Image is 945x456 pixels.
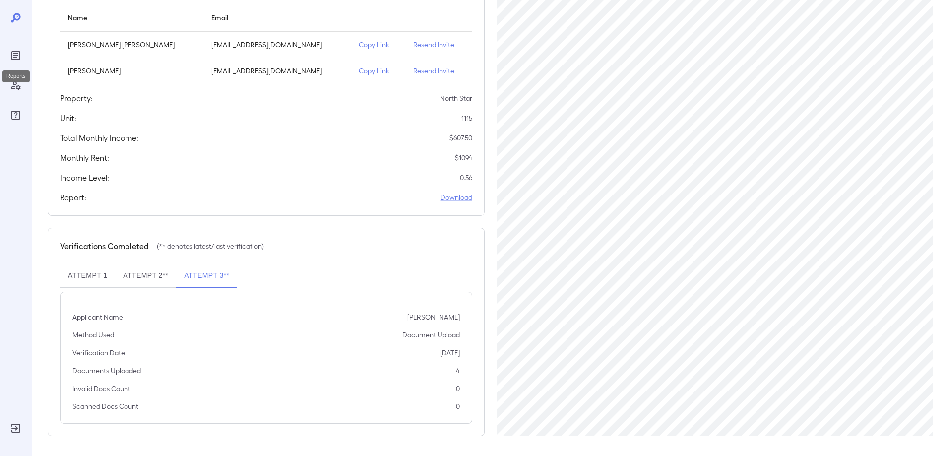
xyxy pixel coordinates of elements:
[8,420,24,436] div: Log Out
[455,153,472,163] p: $ 1094
[60,192,86,203] h5: Report:
[456,366,460,376] p: 4
[68,66,195,76] p: [PERSON_NAME]
[60,112,76,124] h5: Unit:
[72,401,138,411] p: Scanned Docs Count
[413,40,464,50] p: Resend Invite
[449,133,472,143] p: $ 607.50
[440,93,472,103] p: North Star
[2,70,30,82] div: Reports
[413,66,464,76] p: Resend Invite
[115,264,176,288] button: Attempt 2**
[176,264,237,288] button: Attempt 3**
[461,113,472,123] p: 1115
[359,40,397,50] p: Copy Link
[60,3,203,32] th: Name
[72,312,123,322] p: Applicant Name
[456,384,460,393] p: 0
[72,366,141,376] p: Documents Uploaded
[60,152,109,164] h5: Monthly Rent:
[60,172,109,184] h5: Income Level:
[359,66,397,76] p: Copy Link
[8,48,24,64] div: Reports
[72,348,125,358] p: Verification Date
[60,264,115,288] button: Attempt 1
[440,348,460,358] p: [DATE]
[60,3,472,84] table: simple table
[72,384,130,393] p: Invalid Docs Count
[211,66,343,76] p: [EMAIL_ADDRESS][DOMAIN_NAME]
[402,330,460,340] p: Document Upload
[8,107,24,123] div: FAQ
[441,193,472,202] a: Download
[68,40,195,50] p: [PERSON_NAME] [PERSON_NAME]
[72,330,114,340] p: Method Used
[211,40,343,50] p: [EMAIL_ADDRESS][DOMAIN_NAME]
[60,132,138,144] h5: Total Monthly Income:
[203,3,351,32] th: Email
[456,401,460,411] p: 0
[60,240,149,252] h5: Verifications Completed
[60,92,93,104] h5: Property:
[157,241,264,251] p: (** denotes latest/last verification)
[407,312,460,322] p: [PERSON_NAME]
[8,77,24,93] div: Manage Users
[460,173,472,183] p: 0.56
